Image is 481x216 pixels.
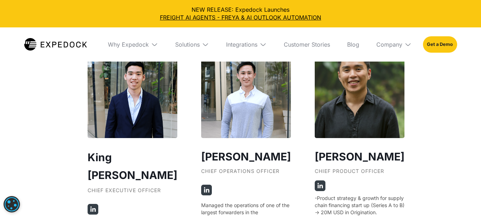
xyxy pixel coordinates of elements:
div: Why Expedock [108,41,149,48]
h2: King [PERSON_NAME] [88,148,177,184]
div: Chief Executive Officer [88,188,177,200]
img: Jig Young, co-founder and chief product officer at Expedock.com [315,48,404,138]
a: Blog [341,27,365,62]
a: Customer Stories [278,27,336,62]
div: Solutions [175,41,200,48]
div: NEW RELEASE: Expedock Launches [6,6,475,22]
a: Get a Demo [423,36,457,53]
div: Integrations [220,27,272,62]
div: Integrations [226,41,257,48]
div: Why Expedock [102,27,164,62]
div: Chief Product Officer [315,168,404,180]
a: FREIGHT AI AGENTS - FREYA & AI OUTLOOK AUTOMATION [6,14,475,21]
div: Company [376,41,402,48]
img: COO Jeff Tan [201,48,291,138]
div: Chief Operations Officer [201,168,291,180]
img: CEO King Alandy Dy [88,48,177,138]
h3: [PERSON_NAME] [315,148,404,165]
div: Company [371,27,417,62]
iframe: Chat Widget [362,139,481,216]
h3: [PERSON_NAME] [201,148,291,165]
div: Solutions [169,27,215,62]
